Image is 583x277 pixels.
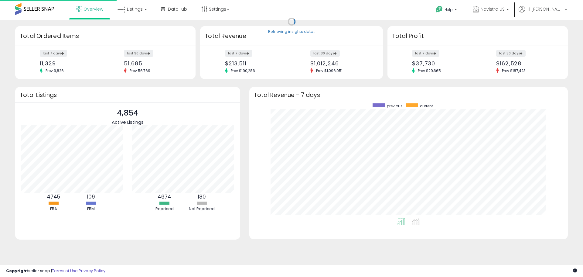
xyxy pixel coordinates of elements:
[225,60,287,67] div: $213,511
[310,60,372,67] div: $1,012,246
[112,119,144,125] span: Active Listings
[124,60,185,67] div: 51,685
[47,193,60,200] b: 4745
[184,206,220,212] div: Not Repriced
[527,6,563,12] span: Hi [PERSON_NAME]
[205,32,378,40] h3: Total Revenue
[35,206,72,212] div: FBA
[254,93,563,97] h3: Total Revenue - 7 days
[387,103,403,109] span: previous
[127,68,153,73] span: Prev: 56,769
[73,206,109,212] div: FBM
[6,268,105,274] div: seller snap | |
[198,193,206,200] b: 180
[310,50,340,57] label: last 30 days
[79,268,105,274] a: Privacy Policy
[445,7,453,12] span: Help
[496,50,526,57] label: last 30 days
[435,5,443,13] i: Get Help
[6,268,28,274] strong: Copyright
[313,68,346,73] span: Prev: $1,096,051
[40,50,67,57] label: last 7 days
[412,50,439,57] label: last 7 days
[84,6,103,12] span: Overview
[43,68,67,73] span: Prev: 9,826
[415,68,444,73] span: Prev: $29,665
[158,193,171,200] b: 4674
[431,1,463,20] a: Help
[496,60,557,67] div: $162,528
[52,268,78,274] a: Terms of Use
[392,32,563,40] h3: Total Profit
[268,29,315,35] div: Retrieving insights data..
[20,93,236,97] h3: Total Listings
[146,206,183,212] div: Repriced
[519,6,567,20] a: Hi [PERSON_NAME]
[481,6,505,12] span: Navistro US
[168,6,187,12] span: DataHub
[225,50,252,57] label: last 7 days
[124,50,153,57] label: last 30 days
[420,103,433,109] span: current
[499,68,529,73] span: Prev: $187,423
[412,60,473,67] div: $37,730
[228,68,258,73] span: Prev: $190,286
[40,60,101,67] div: 11,329
[112,107,144,119] p: 4,854
[127,6,143,12] span: Listings
[20,32,191,40] h3: Total Ordered Items
[87,193,95,200] b: 109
